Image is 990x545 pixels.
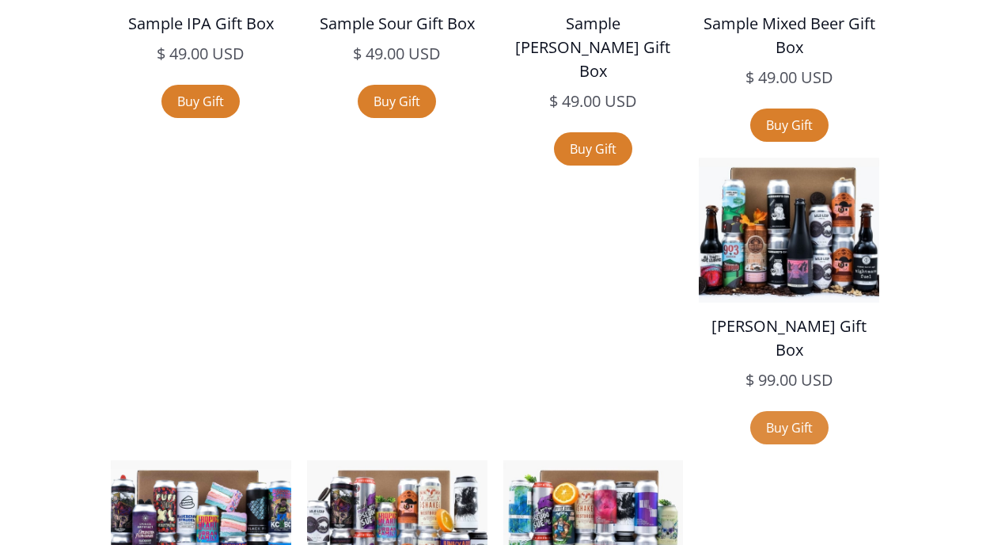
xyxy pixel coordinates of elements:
a: Buy Gift [358,85,436,118]
h5: $ 49.00 USD [503,90,684,113]
a: Buy Gift [161,85,240,118]
h5: Sample Mixed Beer Gift Box [699,12,879,59]
a: Buy Gift [750,109,829,142]
h5: $ 49.00 USD [111,42,291,66]
a: Buy Gift [750,411,829,444]
a: Buy Gift [554,132,632,166]
h5: Sample Sour Gift Box [307,12,487,36]
a: [PERSON_NAME] Gift Box$ 99.00 USD [699,158,879,410]
h5: [PERSON_NAME] Gift Box [699,314,879,362]
h5: $ 49.00 USD [699,66,879,90]
h5: Sample IPA Gift Box [111,12,291,36]
h5: Sample [PERSON_NAME] Gift Box [503,12,684,83]
h5: $ 99.00 USD [699,368,879,392]
h5: $ 49.00 USD [307,42,487,66]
